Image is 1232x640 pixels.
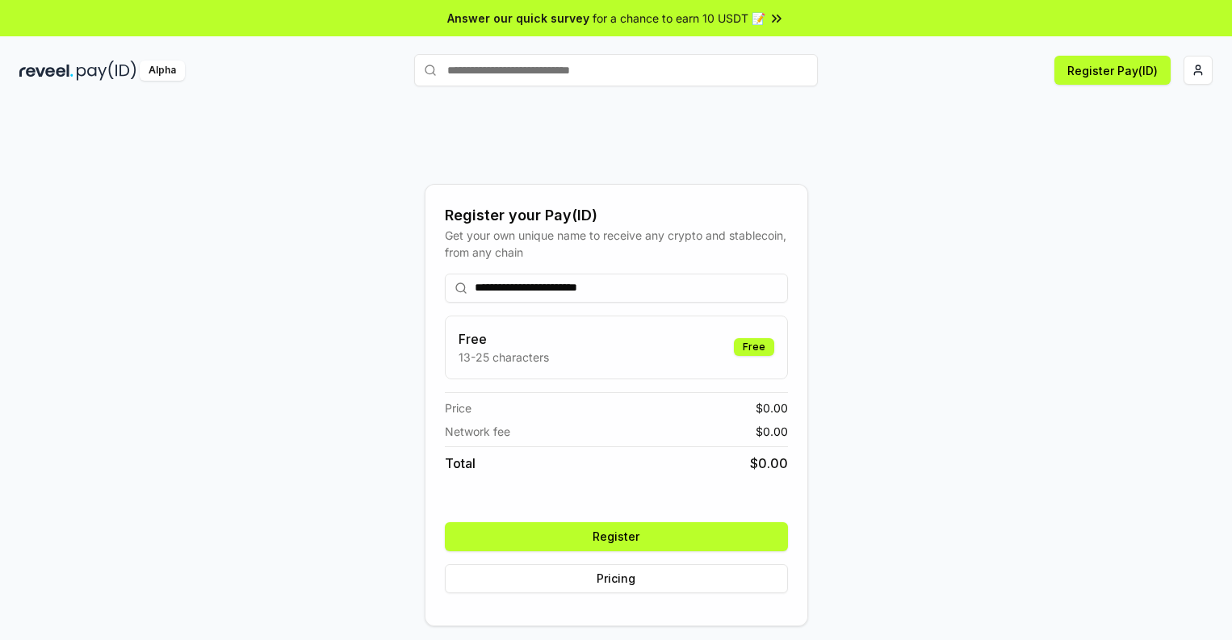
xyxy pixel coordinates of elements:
[459,329,549,349] h3: Free
[140,61,185,81] div: Alpha
[756,423,788,440] span: $ 0.00
[77,61,136,81] img: pay_id
[756,399,788,416] span: $ 0.00
[445,522,788,551] button: Register
[734,338,774,356] div: Free
[447,10,589,27] span: Answer our quick survey
[445,454,476,473] span: Total
[445,423,510,440] span: Network fee
[445,227,788,261] div: Get your own unique name to receive any crypto and stablecoin, from any chain
[445,564,788,593] button: Pricing
[1054,56,1171,85] button: Register Pay(ID)
[593,10,765,27] span: for a chance to earn 10 USDT 📝
[459,349,549,366] p: 13-25 characters
[750,454,788,473] span: $ 0.00
[445,399,471,416] span: Price
[19,61,73,81] img: reveel_dark
[445,204,788,227] div: Register your Pay(ID)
